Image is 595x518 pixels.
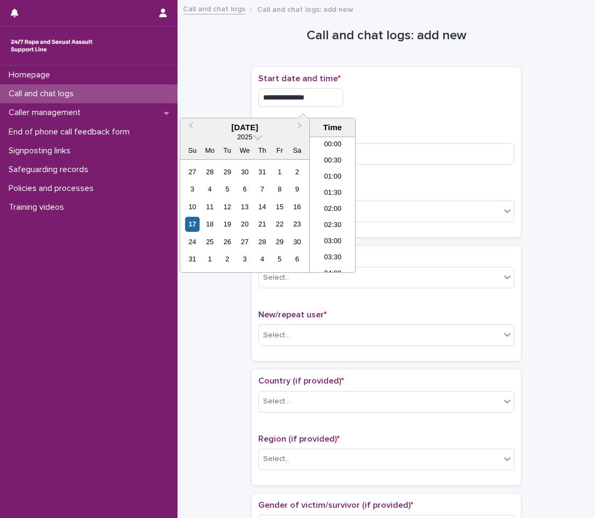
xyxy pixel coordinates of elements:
[237,252,252,266] div: Choose Wednesday, September 3rd, 2025
[180,123,309,132] div: [DATE]
[220,182,235,196] div: Choose Tuesday, August 5th, 2025
[4,70,59,80] p: Homepage
[310,266,356,282] li: 04:00
[258,310,327,319] span: New/repeat user
[4,127,138,137] p: End of phone call feedback form
[313,123,352,132] div: Time
[202,235,217,249] div: Choose Monday, August 25th, 2025
[310,202,356,218] li: 02:00
[272,143,287,158] div: Fr
[237,133,252,141] span: 2025
[290,165,304,179] div: Choose Saturday, August 2nd, 2025
[185,252,200,266] div: Choose Sunday, August 31st, 2025
[181,119,199,137] button: Previous Month
[185,165,200,179] div: Choose Sunday, July 27th, 2025
[185,200,200,214] div: Choose Sunday, August 10th, 2025
[255,252,270,266] div: Choose Thursday, September 4th, 2025
[263,330,290,341] div: Select...
[310,153,356,169] li: 00:30
[263,396,290,407] div: Select...
[202,182,217,196] div: Choose Monday, August 4th, 2025
[290,143,304,158] div: Sa
[185,182,200,196] div: Choose Sunday, August 3rd, 2025
[237,235,252,249] div: Choose Wednesday, August 27th, 2025
[185,235,200,249] div: Choose Sunday, August 24th, 2025
[272,252,287,266] div: Choose Friday, September 5th, 2025
[310,137,356,153] li: 00:00
[310,218,356,234] li: 02:30
[263,453,290,465] div: Select...
[202,165,217,179] div: Choose Monday, July 28th, 2025
[310,169,356,186] li: 01:00
[310,234,356,250] li: 03:00
[272,217,287,231] div: Choose Friday, August 22nd, 2025
[258,74,341,83] span: Start date and time
[292,119,309,137] button: Next Month
[310,186,356,202] li: 01:30
[290,235,304,249] div: Choose Saturday, August 30th, 2025
[185,143,200,158] div: Su
[255,217,270,231] div: Choose Thursday, August 21st, 2025
[290,217,304,231] div: Choose Saturday, August 23rd, 2025
[255,235,270,249] div: Choose Thursday, August 28th, 2025
[255,143,270,158] div: Th
[252,28,521,44] h1: Call and chat logs: add new
[255,182,270,196] div: Choose Thursday, August 7th, 2025
[4,165,97,175] p: Safeguarding records
[237,143,252,158] div: We
[220,235,235,249] div: Choose Tuesday, August 26th, 2025
[9,35,95,56] img: rhQMoQhaT3yELyF149Cw
[258,377,344,385] span: Country (if provided)
[220,143,235,158] div: Tu
[263,272,290,283] div: Select...
[183,163,306,268] div: month 2025-08
[272,200,287,214] div: Choose Friday, August 15th, 2025
[237,200,252,214] div: Choose Wednesday, August 13th, 2025
[237,182,252,196] div: Choose Wednesday, August 6th, 2025
[220,217,235,231] div: Choose Tuesday, August 19th, 2025
[220,252,235,266] div: Choose Tuesday, September 2nd, 2025
[4,183,102,194] p: Policies and processes
[185,217,200,231] div: Choose Sunday, August 17th, 2025
[290,182,304,196] div: Choose Saturday, August 9th, 2025
[258,501,413,509] span: Gender of victim/survivor (if provided)
[258,435,339,443] span: Region (if provided)
[255,165,270,179] div: Choose Thursday, July 31st, 2025
[272,182,287,196] div: Choose Friday, August 8th, 2025
[237,217,252,231] div: Choose Wednesday, August 20th, 2025
[183,2,245,15] a: Call and chat logs
[255,200,270,214] div: Choose Thursday, August 14th, 2025
[257,3,353,15] p: Call and chat logs: add new
[272,235,287,249] div: Choose Friday, August 29th, 2025
[290,252,304,266] div: Choose Saturday, September 6th, 2025
[202,217,217,231] div: Choose Monday, August 18th, 2025
[220,200,235,214] div: Choose Tuesday, August 12th, 2025
[290,200,304,214] div: Choose Saturday, August 16th, 2025
[202,200,217,214] div: Choose Monday, August 11th, 2025
[4,146,79,156] p: Signposting links
[220,165,235,179] div: Choose Tuesday, July 29th, 2025
[4,89,82,99] p: Call and chat logs
[310,250,356,266] li: 03:30
[202,252,217,266] div: Choose Monday, September 1st, 2025
[272,165,287,179] div: Choose Friday, August 1st, 2025
[202,143,217,158] div: Mo
[4,108,89,118] p: Caller management
[4,202,73,212] p: Training videos
[237,165,252,179] div: Choose Wednesday, July 30th, 2025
